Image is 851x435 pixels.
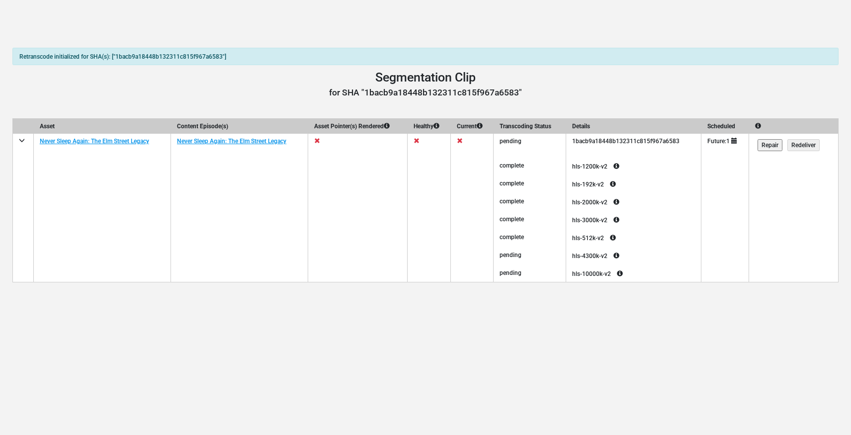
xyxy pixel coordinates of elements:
div: pending [494,248,565,262]
h3: for SHA "1bacb9a18448b132311c815f967a6583" [12,87,839,98]
input: Redeliver [787,139,820,151]
th: Asset Pointer(s) Rendered [308,119,408,134]
a: Never Sleep Again: The Elm Street Legacy [177,138,286,145]
input: Repair [758,139,782,151]
th: Content Episode(s) [170,119,308,134]
th: Scheduled [701,119,749,134]
h1: Segmentation Clip [12,70,839,85]
div: hls-10000k-v2 [566,264,701,282]
th: Asset [33,119,170,134]
td: Future: [701,134,749,157]
th: Healthy [407,119,450,134]
div: pending [494,265,565,280]
div: hls-3000k-v2 [566,210,701,228]
td: 1bacb9a18448b132311c815f967a6583 [566,134,701,157]
div: hls-512k-v2 [566,228,701,246]
td: pending [494,134,566,157]
div: hls-4300k-v2 [566,246,701,264]
div: complete [494,230,565,245]
th: Details [566,119,701,134]
a: Never Sleep Again: The Elm Street Legacy [40,138,149,145]
th: Transcoding Status [494,119,566,134]
div: complete [494,212,565,227]
div: complete [494,158,565,173]
div: Retranscode initialized for SHA(s): ["1bacb9a18448b132311c815f967a6583"] [12,48,839,65]
div: hls-2000k-v2 [566,192,701,210]
div: complete [494,176,565,191]
div: hls-1200k-v2 [566,157,701,174]
th: Current [450,119,494,134]
div: hls-192k-v2 [566,174,701,192]
div: complete [494,194,565,209]
div: 1 [726,137,730,146]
